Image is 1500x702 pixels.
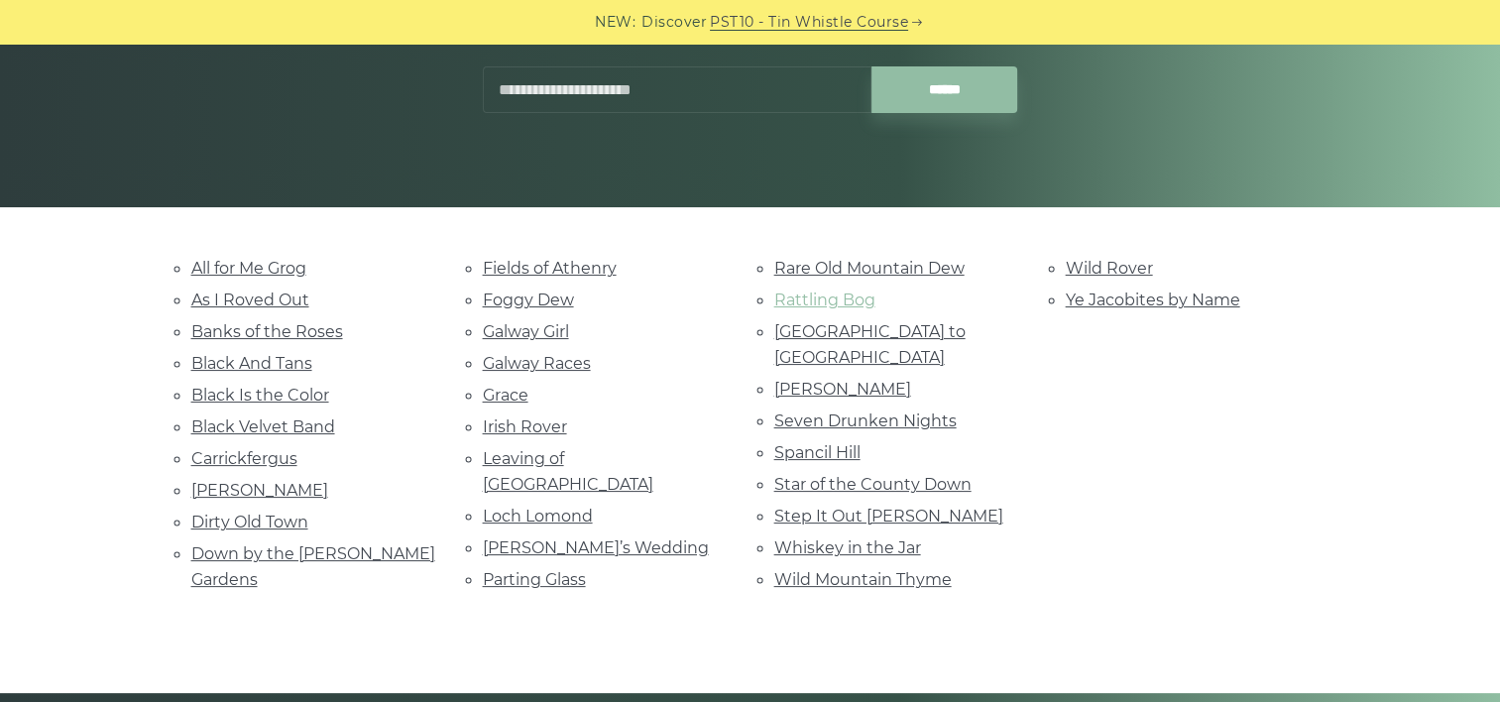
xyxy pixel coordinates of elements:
[483,291,574,309] a: Foggy Dew
[191,259,306,278] a: All for Me Grog
[774,291,875,309] a: Rattling Bog
[1066,291,1240,309] a: Ye Jacobites by Name
[774,570,952,589] a: Wild Mountain Thyme
[1066,259,1153,278] a: Wild Rover
[191,386,329,405] a: Black Is the Color
[191,513,308,531] a: Dirty Old Town
[595,11,635,34] span: NEW:
[191,481,328,500] a: [PERSON_NAME]
[774,475,972,494] a: Star of the County Down
[774,322,966,367] a: [GEOGRAPHIC_DATA] to [GEOGRAPHIC_DATA]
[191,354,312,373] a: Black And Tans
[191,322,343,341] a: Banks of the Roses
[483,259,617,278] a: Fields of Athenry
[483,570,586,589] a: Parting Glass
[641,11,707,34] span: Discover
[191,449,297,468] a: Carrickfergus
[191,544,435,589] a: Down by the [PERSON_NAME] Gardens
[710,11,908,34] a: PST10 - Tin Whistle Course
[483,538,709,557] a: [PERSON_NAME]’s Wedding
[191,417,335,436] a: Black Velvet Band
[774,411,957,430] a: Seven Drunken Nights
[483,354,591,373] a: Galway Races
[774,380,911,399] a: [PERSON_NAME]
[483,449,653,494] a: Leaving of [GEOGRAPHIC_DATA]
[774,538,921,557] a: Whiskey in the Jar
[774,443,861,462] a: Spancil Hill
[191,291,309,309] a: As I Roved Out
[774,507,1003,526] a: Step It Out [PERSON_NAME]
[483,386,528,405] a: Grace
[483,417,567,436] a: Irish Rover
[483,507,593,526] a: Loch Lomond
[774,259,965,278] a: Rare Old Mountain Dew
[483,322,569,341] a: Galway Girl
